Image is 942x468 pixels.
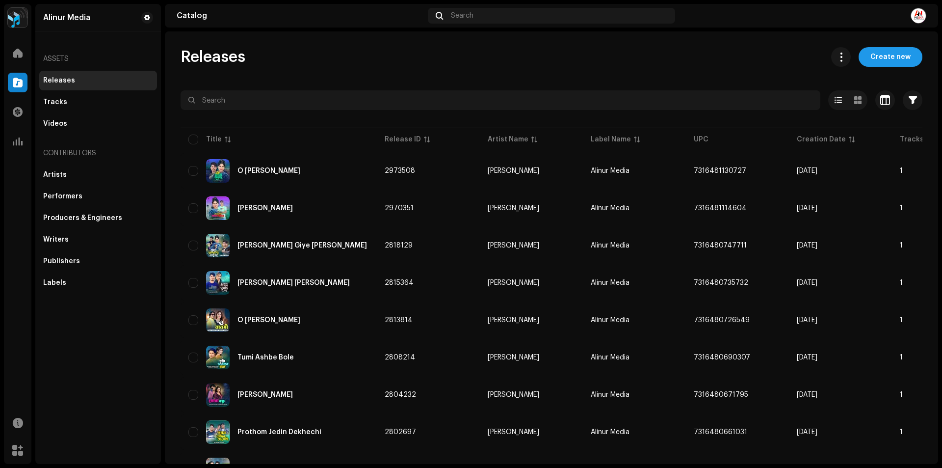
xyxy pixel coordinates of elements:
[591,167,629,174] span: Alinur Media
[39,92,157,112] re-m-nav-item: Tracks
[797,242,817,249] span: May 26, 2025
[694,317,750,324] span: 7316480726549
[859,47,922,67] button: Create new
[39,251,157,271] re-m-nav-item: Publishers
[694,205,747,212] span: 7316481114604
[911,8,926,24] img: a632b776-5d19-4b3a-b59b-7abc0537930f
[488,354,575,361] span: Alinur Hasan
[488,391,539,398] div: [PERSON_NAME]
[385,429,416,436] span: 2802697
[39,273,157,293] re-m-nav-item: Labels
[488,391,575,398] span: Alinur Hasan
[385,391,416,398] span: 2804232
[237,167,300,174] div: O Sundori Maiya
[591,354,629,361] span: Alinur Media
[488,242,539,249] div: [PERSON_NAME]
[488,429,539,436] div: [PERSON_NAME]
[385,135,421,144] div: Release ID
[39,165,157,185] re-m-nav-item: Artists
[797,135,846,144] div: Creation Date
[237,242,367,249] div: Tore Valobasate Giye Hoy Jodi Moron
[43,214,122,222] div: Producers & Engineers
[488,279,539,286] div: [PERSON_NAME]
[694,242,747,249] span: 7316480747711
[237,279,350,286] div: Kar Basore Gumao Bondhu
[488,167,575,174] span: Alinur Hasan
[237,205,293,212] div: Amar Jonno Maya Nai
[797,317,817,324] span: May 22, 2025
[206,135,222,144] div: Title
[39,141,157,165] re-a-nav-header: Contributors
[797,167,817,174] span: Aug 10, 2025
[206,271,230,295] img: 43040d5b-ed30-4a96-b1a2-11eaea5cf142
[488,279,575,286] span: Gazi Sharif
[237,429,321,436] div: Prothom Jedin Dekhechi
[694,354,750,361] span: 7316480690307
[177,12,424,20] div: Catalog
[181,90,820,110] input: Search
[591,391,629,398] span: Alinur Media
[797,391,817,398] span: May 14, 2025
[694,279,748,286] span: 7316480735732
[797,429,817,436] span: May 13, 2025
[39,47,157,71] re-a-nav-header: Assets
[206,159,230,183] img: 9e236aa0-fd48-4691-bd03-99bff6b8caf1
[43,236,69,244] div: Writers
[206,346,230,369] img: ee92b36f-c8e8-42fa-a0cf-4a0edc82654a
[39,230,157,249] re-m-nav-item: Writers
[694,429,747,436] span: 7316480661031
[385,167,415,174] span: 2973508
[206,420,230,444] img: bdf8ebf2-4c80-49b2-b400-f17850dee4b9
[43,98,67,106] div: Tracks
[385,317,413,324] span: 2813814
[488,317,575,324] span: Gazi Sharif
[591,317,629,324] span: Alinur Media
[43,257,80,265] div: Publishers
[385,205,414,212] span: 2970351
[591,242,629,249] span: Alinur Media
[181,47,245,67] span: Releases
[694,167,746,174] span: 7316481130727
[488,205,539,212] div: [PERSON_NAME]
[591,205,629,212] span: Alinur Media
[797,354,817,361] span: May 18, 2025
[237,317,300,324] div: O Manasi
[237,354,294,361] div: Tumi Ashbe Bole
[488,429,575,436] span: Alinur Hasan
[206,196,230,220] img: 04d85d13-7df7-43fc-9600-5257b5b648f7
[206,383,230,407] img: 08594ee8-476f-4487-ade9-a80058481bd2
[797,279,817,286] span: May 23, 2025
[488,205,575,212] span: Alinur Hasan
[39,114,157,134] re-m-nav-item: Videos
[385,242,413,249] span: 2818129
[488,242,575,249] span: Alinur Hasan
[591,279,629,286] span: Alinur Media
[870,47,911,67] span: Create new
[43,14,90,22] div: Alinur Media
[39,187,157,206] re-m-nav-item: Performers
[488,135,528,144] div: Artist Name
[206,308,230,332] img: 66ad5535-bd81-489a-bd1c-a55abc88b5bc
[797,205,817,212] span: Aug 6, 2025
[8,8,27,28] img: 2dae3d76-597f-44f3-9fef-6a12da6d2ece
[43,193,82,200] div: Performers
[39,208,157,228] re-m-nav-item: Producers & Engineers
[488,167,539,174] div: [PERSON_NAME]
[43,77,75,84] div: Releases
[451,12,473,20] span: Search
[694,391,748,398] span: 7316480671795
[43,171,67,179] div: Artists
[488,354,539,361] div: [PERSON_NAME]
[385,279,414,286] span: 2815364
[385,354,415,361] span: 2808214
[43,279,66,287] div: Labels
[591,135,631,144] div: Label Name
[206,234,230,257] img: f734ee40-d6f5-4b45-be69-5907e8c4b6bb
[237,391,293,398] div: Shona Bondhu
[591,429,629,436] span: Alinur Media
[488,317,539,324] div: [PERSON_NAME]
[43,120,67,128] div: Videos
[39,71,157,90] re-m-nav-item: Releases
